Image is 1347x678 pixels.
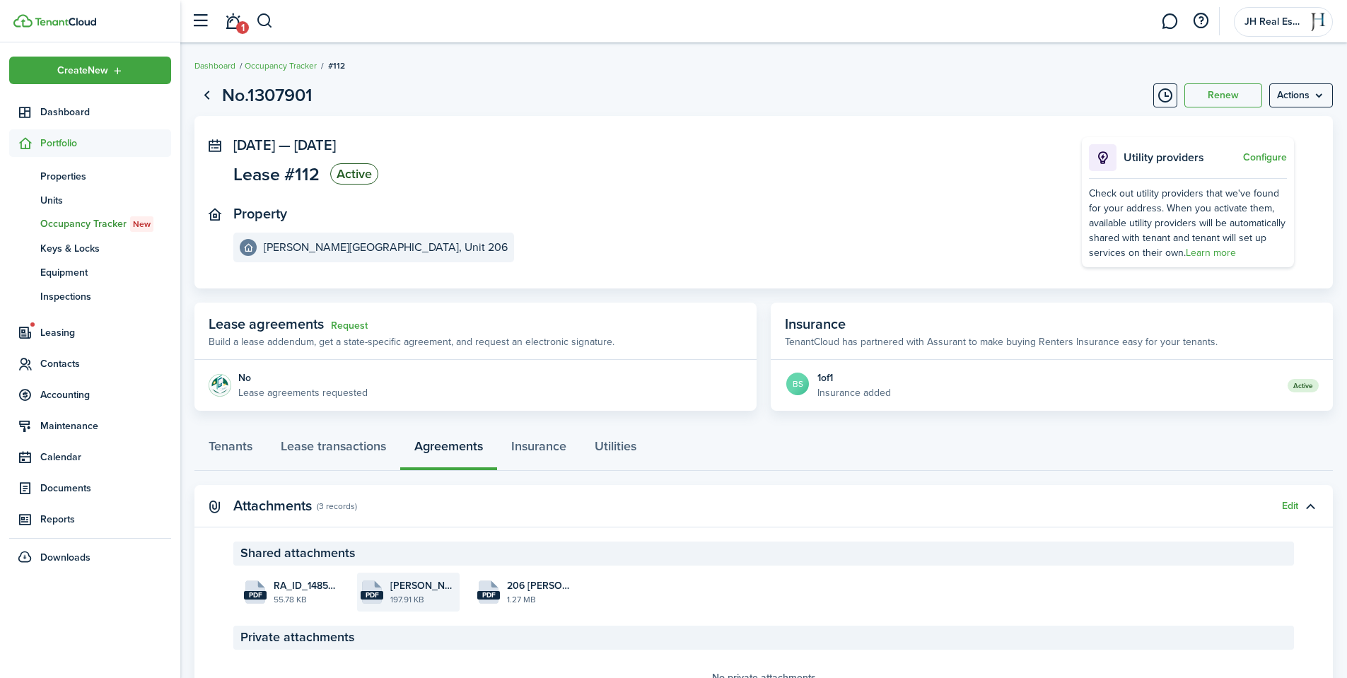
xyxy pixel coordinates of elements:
[209,313,324,334] span: Lease agreements
[187,8,214,35] button: Open sidebar
[9,284,171,308] a: Inspections
[245,59,317,72] a: Occupancy Tracker
[1089,186,1287,260] div: Check out utility providers that we've found for your address. When you activate them, available ...
[40,136,171,151] span: Portfolio
[361,580,383,604] file-icon: File
[785,334,1218,349] p: TenantCloud has partnered with Assurant to make buying Renters Insurance easy for your tenants.
[1124,149,1240,166] p: Utility providers
[817,385,891,400] p: Insurance added
[194,428,267,471] a: Tenants
[40,419,171,433] span: Maintenance
[40,289,171,304] span: Inspections
[1298,494,1322,518] button: Toggle accordion
[9,260,171,284] a: Equipment
[233,206,287,222] panel-main-title: Property
[507,593,573,606] file-size: 1.27 MB
[40,481,171,496] span: Documents
[9,188,171,212] a: Units
[1288,379,1319,392] status: Active
[328,59,345,72] span: #112
[9,212,171,236] a: Occupancy TrackerNew
[294,134,336,156] span: [DATE]
[274,593,339,606] file-size: 55.78 KB
[40,387,171,402] span: Accounting
[477,591,500,600] file-extension: pdf
[209,374,231,397] img: Agreement e-sign
[507,578,573,593] span: 206 [PERSON_NAME] 2025.pdf
[361,591,383,600] file-extension: pdf
[40,265,171,280] span: Equipment
[35,18,96,26] img: TenantCloud
[330,163,378,185] status: Active
[222,82,313,109] h1: No.1307901
[1184,83,1262,107] button: Renew
[233,498,312,514] panel-main-title: Attachments
[209,334,614,349] p: Build a lease addendum, get a state-specific agreement, and request an electronic signature.
[40,105,171,119] span: Dashboard
[785,371,810,399] a: BS
[13,14,33,28] img: TenantCloud
[786,373,809,395] avatar-text: BS
[1269,83,1333,107] button: Open menu
[40,550,91,565] span: Downloads
[1244,17,1301,27] span: JH Real Estate Partners, LLC
[497,428,581,471] a: Insurance
[233,626,1294,650] panel-main-section-header: Private attachments
[233,134,275,156] span: [DATE]
[40,450,171,464] span: Calendar
[1189,9,1213,33] button: Open resource center
[9,505,171,533] a: Reports
[219,4,246,40] a: Notifications
[317,500,357,513] panel-main-subtitle: (3 records)
[256,9,274,33] button: Search
[1156,4,1183,40] a: Messaging
[40,193,171,208] span: Units
[279,134,291,156] span: —
[238,385,368,400] p: Lease agreements requested
[9,98,171,126] a: Dashboard
[390,578,456,593] span: [PERSON_NAME] Full Check Plus.pdf
[817,370,891,385] div: 1 of 1
[1269,83,1333,107] menu-btn: Actions
[1186,245,1236,260] a: Learn more
[40,169,171,184] span: Properties
[581,428,651,471] a: Utilities
[9,57,171,84] button: Open menu
[238,370,368,385] div: No
[477,580,500,604] file-icon: File
[57,66,108,76] span: Create New
[267,428,400,471] a: Lease transactions
[40,241,171,256] span: Keys & Locks
[194,83,218,107] a: Go back
[40,325,171,340] span: Leasing
[1282,501,1298,512] button: Edit
[331,320,368,332] a: Request
[1307,11,1329,33] img: JH Real Estate Partners, LLC
[40,356,171,371] span: Contacts
[133,218,151,230] span: New
[785,313,846,334] span: Insurance
[1153,83,1177,107] button: Timeline
[1243,152,1287,163] button: Configure
[40,216,171,232] span: Occupancy Tracker
[40,512,171,527] span: Reports
[194,59,235,72] a: Dashboard
[264,241,508,254] e-details-info-title: [PERSON_NAME][GEOGRAPHIC_DATA], Unit 206
[274,578,339,593] span: RA_ID_1485302_Breanna_Shanahan Application.pdf
[233,165,320,183] span: Lease #112
[244,580,267,604] file-icon: File
[233,542,1294,566] panel-main-section-header: Shared attachments
[244,591,267,600] file-extension: pdf
[9,236,171,260] a: Keys & Locks
[9,164,171,188] a: Properties
[390,593,456,606] file-size: 197.91 KB
[236,21,249,34] span: 1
